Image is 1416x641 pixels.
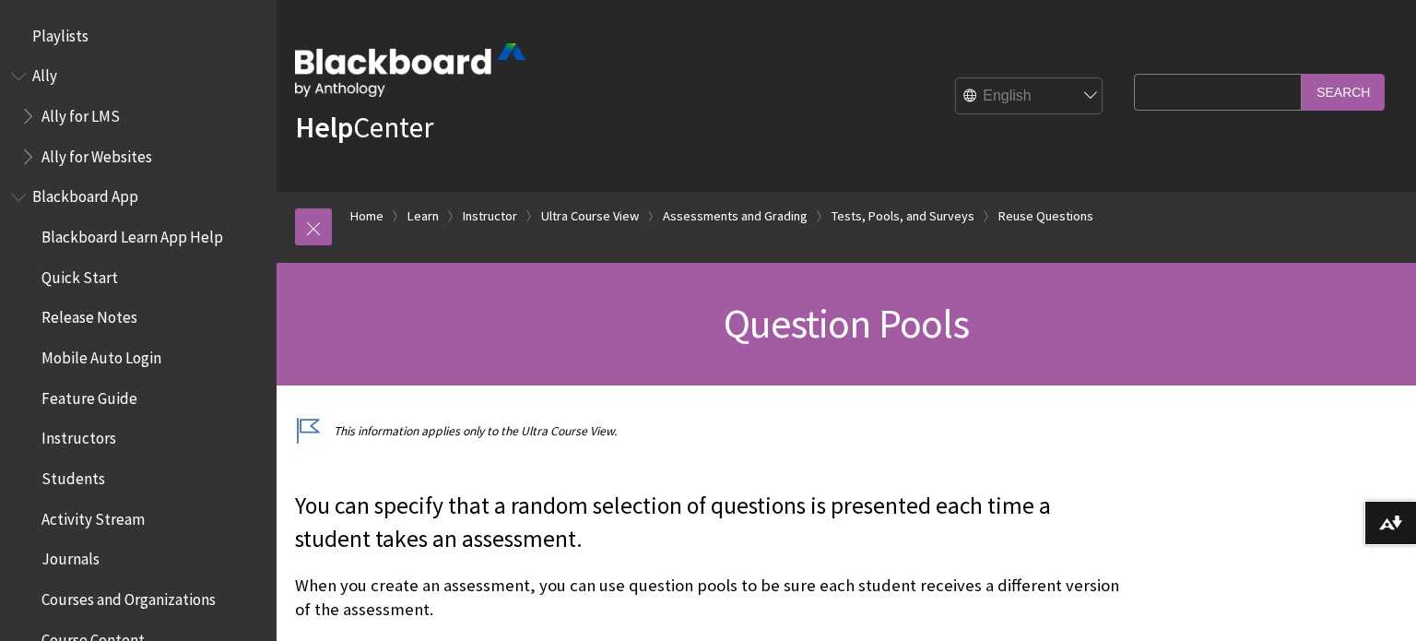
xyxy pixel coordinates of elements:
span: Blackboard Learn App Help [41,221,223,246]
span: Ally for Websites [41,141,152,166]
span: Playlists [32,20,88,45]
select: Site Language Selector [956,78,1103,115]
nav: Book outline for Playlists [11,20,265,52]
img: Blackboard by Anthology [295,43,525,97]
a: Reuse Questions [998,205,1093,228]
a: Tests, Pools, and Surveys [832,205,974,228]
span: Question Pools [724,298,969,349]
span: Blackboard App [32,182,138,207]
span: Release Notes [41,303,137,327]
span: Ally for LMS [41,101,120,125]
a: Assessments and Grading [663,205,808,228]
input: Search [1302,74,1385,110]
span: Journals [41,544,100,569]
span: Students [41,463,105,488]
strong: Help [295,109,353,146]
span: Courses and Organizations [41,584,216,609]
a: Instructor [463,205,517,228]
span: Activity Stream [41,504,145,528]
a: Home [350,205,383,228]
span: Quick Start [41,262,118,287]
span: Instructors [41,423,116,448]
a: Ultra Course View [541,205,639,228]
span: Mobile Auto Login [41,342,161,367]
a: HelpCenter [295,109,433,146]
a: Learn [407,205,439,228]
span: Ally [32,61,57,86]
p: When you create an assessment, you can use question pools to be sure each student receives a diff... [295,574,1125,622]
nav: Book outline for Anthology Ally Help [11,61,265,172]
span: Feature Guide [41,383,137,408]
p: This information applies only to the Ultra Course View. [295,422,1125,440]
p: You can specify that a random selection of questions is presented each time a student takes an as... [295,490,1125,556]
